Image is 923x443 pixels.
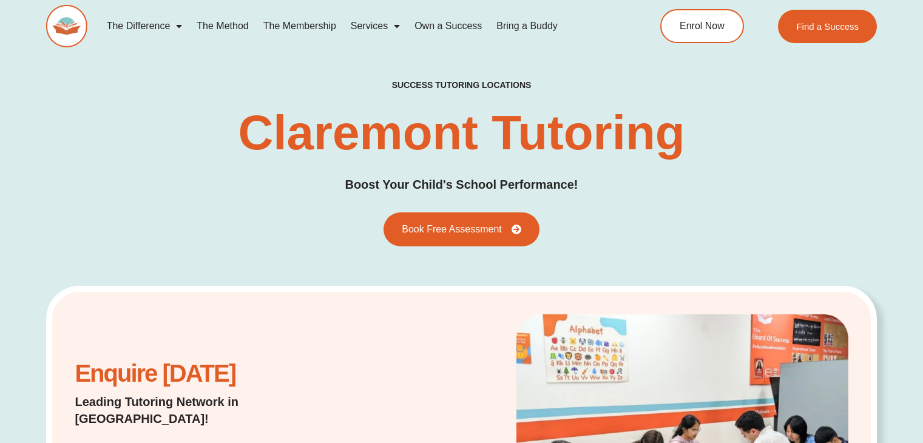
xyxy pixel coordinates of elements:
span: Book Free Assessment [402,225,502,234]
a: Own a Success [407,12,489,40]
h2: Leading Tutoring Network in [GEOGRAPHIC_DATA]! [75,393,353,427]
nav: Menu [100,12,613,40]
span: Find a Success [796,22,859,31]
a: Bring a Buddy [489,12,565,40]
a: Enrol Now [660,9,744,43]
h2: Boost Your Child's School Performance! [345,175,578,194]
h1: Claremont Tutoring [238,109,685,157]
a: The Membership [256,12,343,40]
a: Services [343,12,407,40]
a: Find a Success [778,10,877,43]
h2: Enquire [DATE] [75,366,353,381]
a: The Method [189,12,255,40]
h2: success tutoring locations [392,79,532,90]
a: Book Free Assessment [384,212,539,246]
a: The Difference [100,12,190,40]
span: Enrol Now [680,21,725,31]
